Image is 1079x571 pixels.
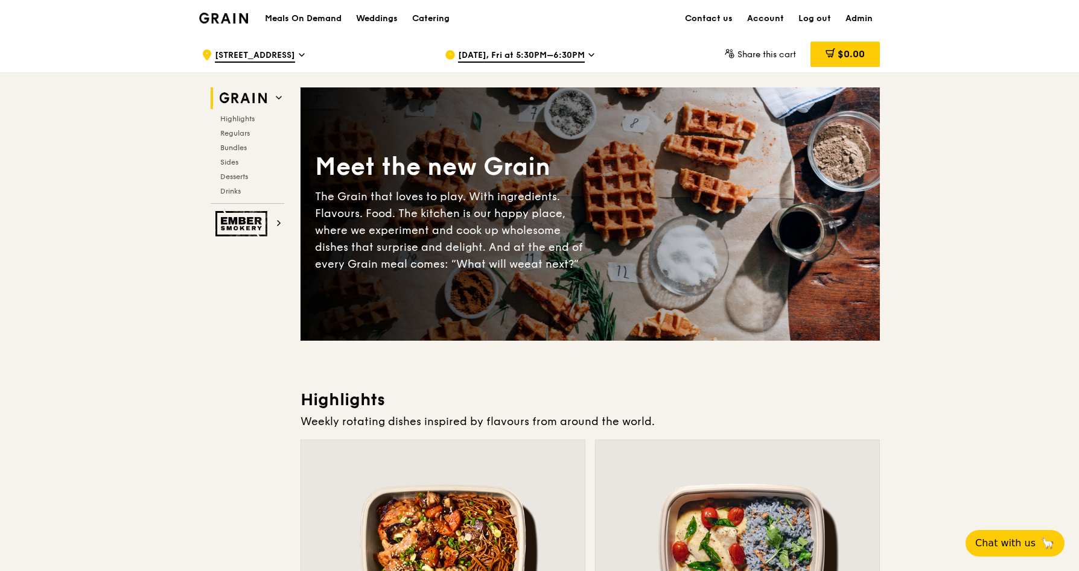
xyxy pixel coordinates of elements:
[301,413,880,430] div: Weekly rotating dishes inspired by flavours from around the world.
[315,188,590,273] div: The Grain that loves to play. With ingredients. Flavours. Food. The kitchen is our happy place, w...
[740,1,791,37] a: Account
[215,211,271,236] img: Ember Smokery web logo
[215,87,271,109] img: Grain web logo
[975,536,1036,550] span: Chat with us
[966,530,1065,557] button: Chat with us🦙
[265,13,342,25] h1: Meals On Demand
[220,129,250,137] span: Regulars
[220,144,247,152] span: Bundles
[458,49,585,63] span: [DATE], Fri at 5:30PM–6:30PM
[412,1,450,37] div: Catering
[838,48,865,60] span: $0.00
[356,1,398,37] div: Weddings
[215,49,295,63] span: [STREET_ADDRESS]
[301,389,880,411] h3: Highlights
[220,115,255,123] span: Highlights
[220,158,238,166] span: Sides
[349,1,405,37] a: Weddings
[791,1,838,37] a: Log out
[737,49,796,60] span: Share this cart
[199,13,248,24] img: Grain
[405,1,457,37] a: Catering
[220,187,241,195] span: Drinks
[220,172,248,181] span: Desserts
[678,1,740,37] a: Contact us
[524,257,579,271] span: eat next?”
[1040,536,1055,550] span: 🦙
[838,1,880,37] a: Admin
[315,151,590,183] div: Meet the new Grain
